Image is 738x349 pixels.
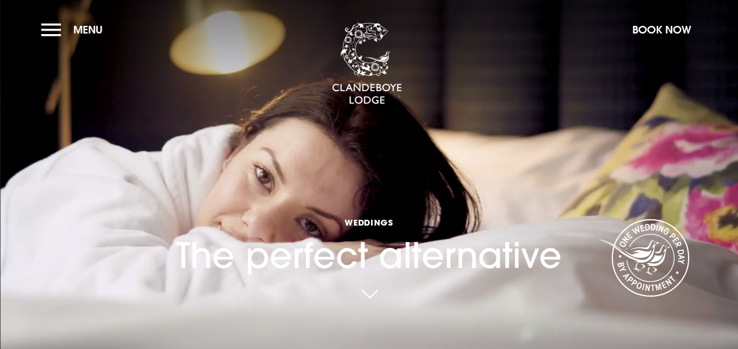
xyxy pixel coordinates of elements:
[176,173,562,276] h1: The perfect alternative
[332,23,402,105] img: Clandeboye Lodge
[73,23,103,36] span: Menu
[626,17,697,42] button: Book Now
[41,17,109,42] button: Menu
[176,217,562,228] span: Weddings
